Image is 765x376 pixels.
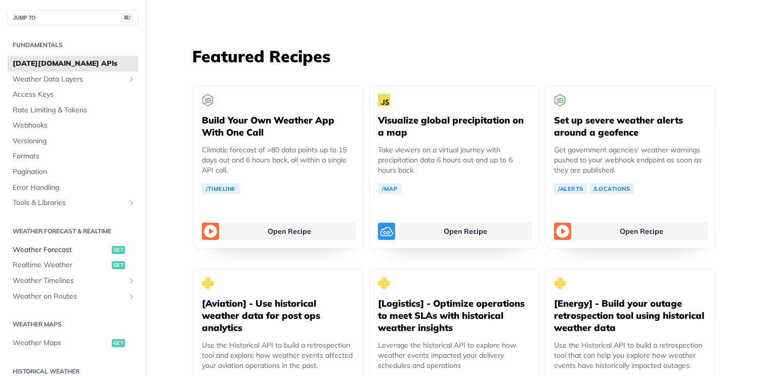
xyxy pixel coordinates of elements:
a: /Alerts [554,183,587,194]
span: Formats [13,151,136,161]
span: Access Keys [13,90,136,100]
p: Use the Historical API to build a retrospection tool that can help you explore how weather events... [554,340,707,370]
a: Tools & LibrariesShow subpages for Tools & Libraries [8,195,138,211]
span: get [112,339,125,347]
a: Weather TimelinesShow subpages for Weather Timelines [8,273,138,288]
a: Formats [8,149,138,164]
h5: [Logistics] - Optimize operations to meet SLAs with historical weather insights [378,298,531,334]
p: Leverage the historical API to explore how weather events impacted your delivery schedules and op... [378,340,531,370]
a: Pagination [8,164,138,180]
span: Weather Maps [13,338,109,348]
span: Realtime Weather [13,260,109,270]
span: Pagination [13,167,136,177]
span: Weather Timelines [13,276,125,286]
p: Take viewers on a virtual journey with precipitation data 6 hours out and up to 6 hours back. [378,145,531,175]
a: Access Keys [8,87,138,102]
a: Weather Data LayersShow subpages for Weather Data Layers [8,72,138,87]
a: Open Recipe [575,223,708,240]
p: Climatic forecast of >80 data points up to 15 days out and 6 hours back, all within a single API ... [202,145,355,175]
a: Open Recipe [399,223,532,240]
span: Weather on Routes [13,291,125,302]
span: get [112,261,125,269]
span: ⌘/ [121,14,133,22]
h3: Featured Recipes [192,45,718,67]
h5: [Aviation] - Use historical weather data for post ops analytics [202,298,355,334]
a: Weather on RoutesShow subpages for Weather on Routes [8,289,138,304]
p: Get government agencies' weather warnings pushed to your webhook endpoint as soon as they are pub... [554,145,707,175]
a: Realtime Weatherget [8,258,138,273]
a: Versioning [8,134,138,149]
span: Tools & Libraries [13,198,125,208]
button: JUMP TO⌘/ [8,10,138,25]
span: Webhooks [13,120,136,131]
h5: Set up severe weather alerts around a geofence [554,114,707,139]
h2: Weather Maps [8,320,138,329]
a: Error Handling [8,180,138,195]
button: Show subpages for Weather Data Layers [127,75,136,83]
span: Versioning [13,136,136,146]
a: Weather Mapsget [8,336,138,351]
a: Rate Limiting & Tokens [8,103,138,118]
a: Webhooks [8,118,138,133]
h5: [Energy] - Build your outage retrospection tool using historical weather data [554,298,707,334]
h2: Historical Weather [8,367,138,376]
span: Weather Forecast [13,245,109,255]
span: Error Handling [13,183,136,193]
span: [DATE][DOMAIN_NAME] APIs [13,59,136,69]
a: Weather Forecastget [8,242,138,258]
a: /Timeline [202,183,240,194]
span: Rate Limiting & Tokens [13,105,136,115]
span: get [112,246,125,254]
a: Open Recipe [223,223,356,240]
button: Show subpages for Weather Timelines [127,277,136,285]
h5: Build Your Own Weather App With One Call [202,114,355,139]
button: Show subpages for Tools & Libraries [127,199,136,207]
h2: Weather Forecast & realtime [8,227,138,236]
a: [DATE][DOMAIN_NAME] APIs [8,56,138,71]
a: /Locations [589,183,634,194]
span: Weather Data Layers [13,74,125,85]
h5: Visualize global precipitation on a map [378,114,531,139]
button: Show subpages for Weather on Routes [127,293,136,301]
p: Use the Historical API to build a retrospection tool and explore how weather events affected your... [202,340,355,370]
a: /Map [378,183,401,194]
h2: Fundamentals [8,40,138,50]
